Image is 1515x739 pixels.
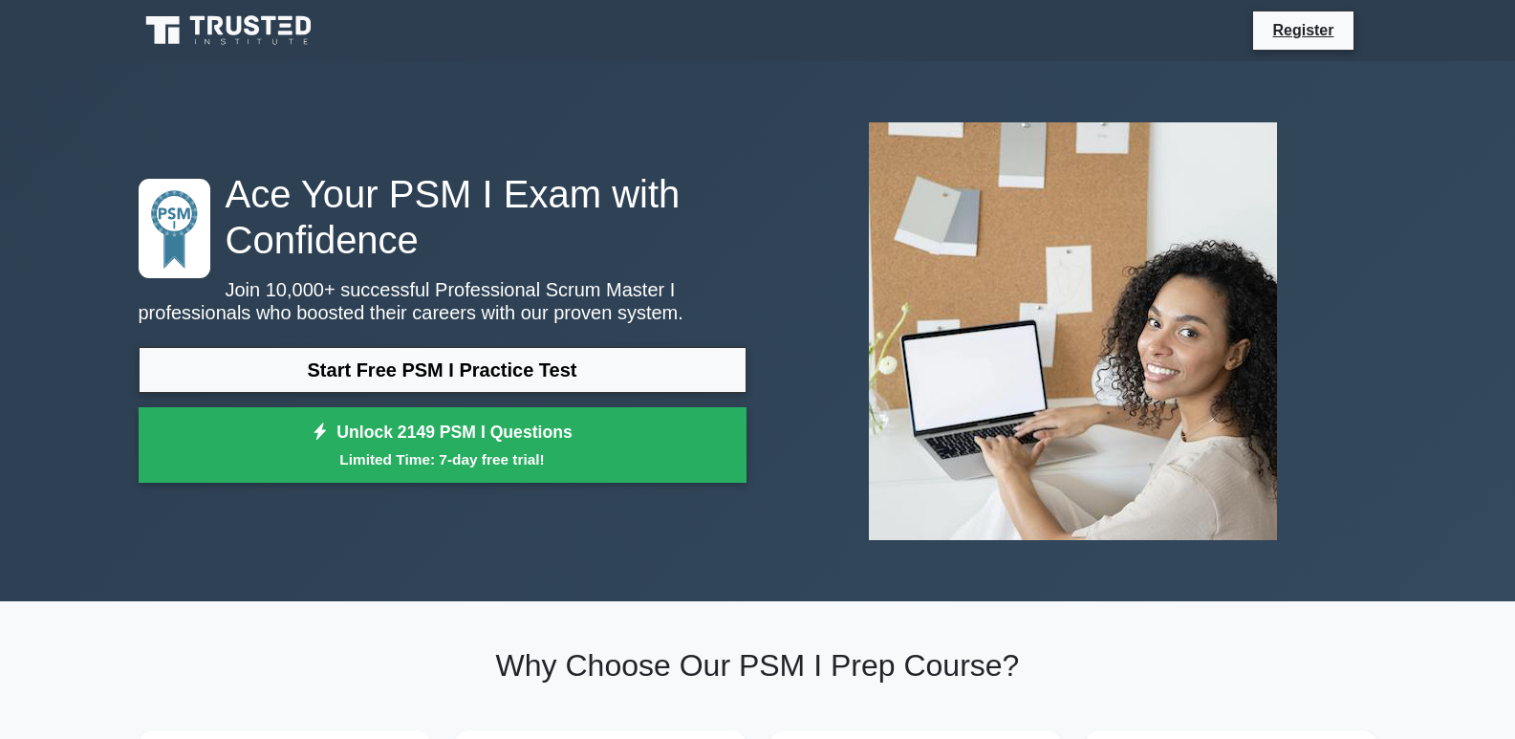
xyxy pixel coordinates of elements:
p: Join 10,000+ successful Professional Scrum Master I professionals who boosted their careers with ... [139,278,747,324]
a: Start Free PSM I Practice Test [139,347,747,393]
small: Limited Time: 7-day free trial! [162,448,723,470]
h1: Ace Your PSM I Exam with Confidence [139,171,747,263]
a: Unlock 2149 PSM I QuestionsLimited Time: 7-day free trial! [139,407,747,484]
h2: Why Choose Our PSM I Prep Course? [139,647,1377,684]
a: Register [1261,18,1345,42]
